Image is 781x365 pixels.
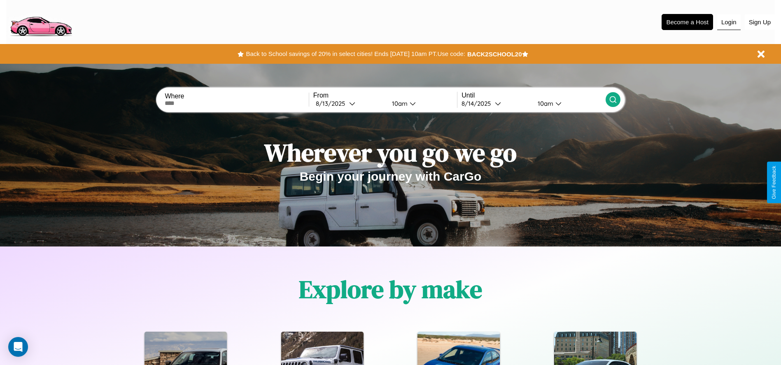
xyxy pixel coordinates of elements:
button: 10am [531,99,606,108]
button: Back to School savings of 20% in select cities! Ends [DATE] 10am PT.Use code: [244,48,467,60]
button: Sign Up [745,14,775,30]
button: 10am [385,99,457,108]
button: Login [717,14,741,30]
div: 8 / 13 / 2025 [316,100,349,107]
label: Until [462,92,605,99]
button: 8/13/2025 [313,99,385,108]
b: BACK2SCHOOL20 [467,51,522,58]
h1: Explore by make [299,272,482,306]
label: From [313,92,457,99]
button: Become a Host [662,14,713,30]
div: 10am [388,100,410,107]
div: Give Feedback [771,166,777,199]
label: Where [165,93,308,100]
div: Open Intercom Messenger [8,337,28,357]
div: 8 / 14 / 2025 [462,100,495,107]
div: 10am [534,100,555,107]
img: logo [6,4,75,38]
